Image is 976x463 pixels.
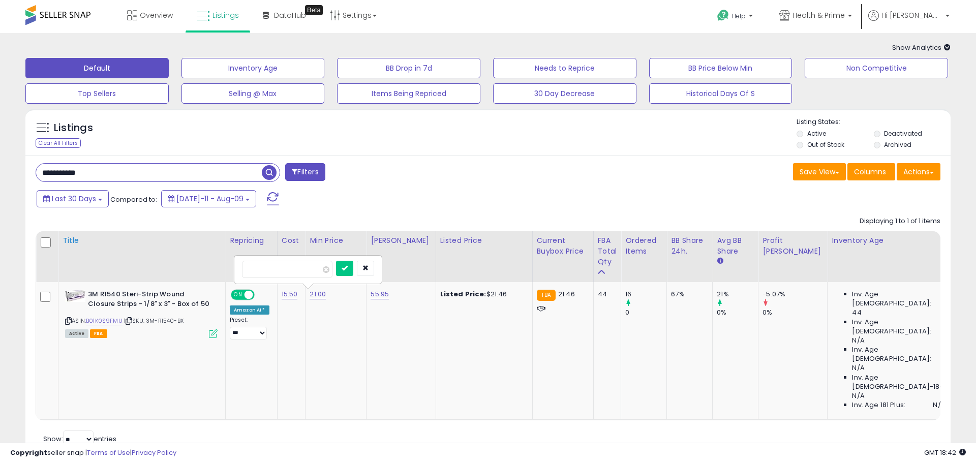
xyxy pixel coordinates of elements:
a: 21.00 [310,289,326,299]
button: 30 Day Decrease [493,83,636,104]
button: Last 30 Days [37,190,109,207]
span: Inv. Age 181 Plus: [852,400,905,410]
button: Actions [897,163,940,180]
span: Inv. Age [DEMOGRAPHIC_DATA]: [852,345,945,363]
button: [DATE]-11 - Aug-09 [161,190,256,207]
span: 2025-09-10 18:42 GMT [924,448,966,457]
span: N/A [852,336,864,345]
b: Listed Price: [440,289,486,299]
div: $21.46 [440,290,525,299]
span: Inv. Age [DEMOGRAPHIC_DATA]: [852,290,945,308]
span: N/A [852,363,864,373]
div: Cost [282,235,301,246]
div: Avg BB Share [717,235,754,257]
div: Preset: [230,317,269,339]
div: Current Buybox Price [537,235,589,257]
div: [PERSON_NAME] [371,235,431,246]
span: ON [232,291,245,299]
div: ASIN: [65,290,218,337]
div: Displaying 1 to 1 of 1 items [860,217,940,226]
span: Compared to: [110,195,157,204]
a: B01K0S9FMU [86,317,123,325]
label: Out of Stock [807,140,844,149]
label: Active [807,129,826,138]
img: 4181yZXkqaL._SL40_.jpg [65,290,85,302]
button: Historical Days Of S [649,83,792,104]
div: 0% [717,308,758,317]
div: Min Price [310,235,362,246]
span: 21.46 [558,289,575,299]
button: Needs to Reprice [493,58,636,78]
span: [DATE]-11 - Aug-09 [176,194,243,204]
button: Non Competitive [805,58,948,78]
div: Amazon AI * [230,305,269,315]
h5: Listings [54,121,93,135]
span: N/A [852,391,864,400]
span: Columns [854,167,886,177]
button: Columns [847,163,895,180]
span: FBA [90,329,107,338]
div: 21% [717,290,758,299]
span: Last 30 Days [52,194,96,204]
span: DataHub [274,10,306,20]
button: Save View [793,163,846,180]
button: Inventory Age [181,58,325,78]
a: Privacy Policy [132,448,176,457]
span: | SKU: 3M-R1540-BX [124,317,184,325]
div: Profit [PERSON_NAME] [762,235,823,257]
div: Ordered Items [625,235,662,257]
span: 44 [852,308,861,317]
div: Title [63,235,221,246]
button: BB Price Below Min [649,58,792,78]
span: OFF [253,291,269,299]
span: Show Analytics [892,43,951,52]
b: 3M R1540 Steri-Strip Wound Closure Strips - 1/8" x 3" - Box of 50 [88,290,211,311]
label: Deactivated [884,129,922,138]
span: Show: entries [43,434,116,444]
span: Help [732,12,746,20]
a: Terms of Use [87,448,130,457]
a: Hi [PERSON_NAME] [868,10,950,33]
small: Avg BB Share. [717,257,723,266]
a: 15.50 [282,289,298,299]
small: FBA [537,290,556,301]
span: Overview [140,10,173,20]
div: 0% [762,308,827,317]
div: 44 [598,290,614,299]
div: 16 [625,290,666,299]
div: Inventory Age [832,235,949,246]
div: 67% [671,290,705,299]
div: Listed Price [440,235,528,246]
div: Clear All Filters [36,138,81,148]
a: 55.95 [371,289,389,299]
button: BB Drop in 7d [337,58,480,78]
button: Selling @ Max [181,83,325,104]
span: Listings [212,10,239,20]
span: Hi [PERSON_NAME] [881,10,942,20]
button: Top Sellers [25,83,169,104]
span: Health & Prime [792,10,845,20]
strong: Copyright [10,448,47,457]
button: Filters [285,163,325,181]
span: All listings currently available for purchase on Amazon [65,329,88,338]
div: Repricing [230,235,273,246]
p: Listing States: [797,117,950,127]
span: Inv. Age [DEMOGRAPHIC_DATA]: [852,318,945,336]
div: Tooltip anchor [305,5,323,15]
span: Inv. Age [DEMOGRAPHIC_DATA]-180: [852,373,945,391]
span: N/A [933,400,945,410]
label: Archived [884,140,911,149]
button: Default [25,58,169,78]
div: 0 [625,308,666,317]
i: Get Help [717,9,729,22]
div: seller snap | | [10,448,176,458]
div: BB Share 24h. [671,235,708,257]
div: -5.07% [762,290,827,299]
a: Help [709,2,763,33]
button: Items Being Repriced [337,83,480,104]
div: FBA Total Qty [598,235,617,267]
